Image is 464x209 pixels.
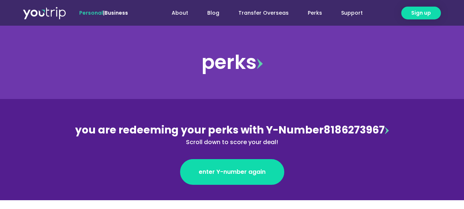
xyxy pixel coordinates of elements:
a: About [162,6,198,20]
div: Scroll down to score your deal! [73,138,391,147]
span: Sign up [411,9,431,17]
a: Sign up [401,7,441,19]
a: Business [105,9,128,16]
span: | [79,9,128,16]
span: you are redeeming your perks with Y-Number [75,123,324,137]
a: Transfer Overseas [229,6,298,20]
a: Perks [298,6,332,20]
span: enter Y-number again [199,168,266,176]
a: Blog [198,6,229,20]
nav: Menu [148,6,372,20]
a: enter Y-number again [180,159,284,185]
span: Personal [79,9,103,16]
div: 8186273967 [73,122,391,147]
a: Support [332,6,372,20]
